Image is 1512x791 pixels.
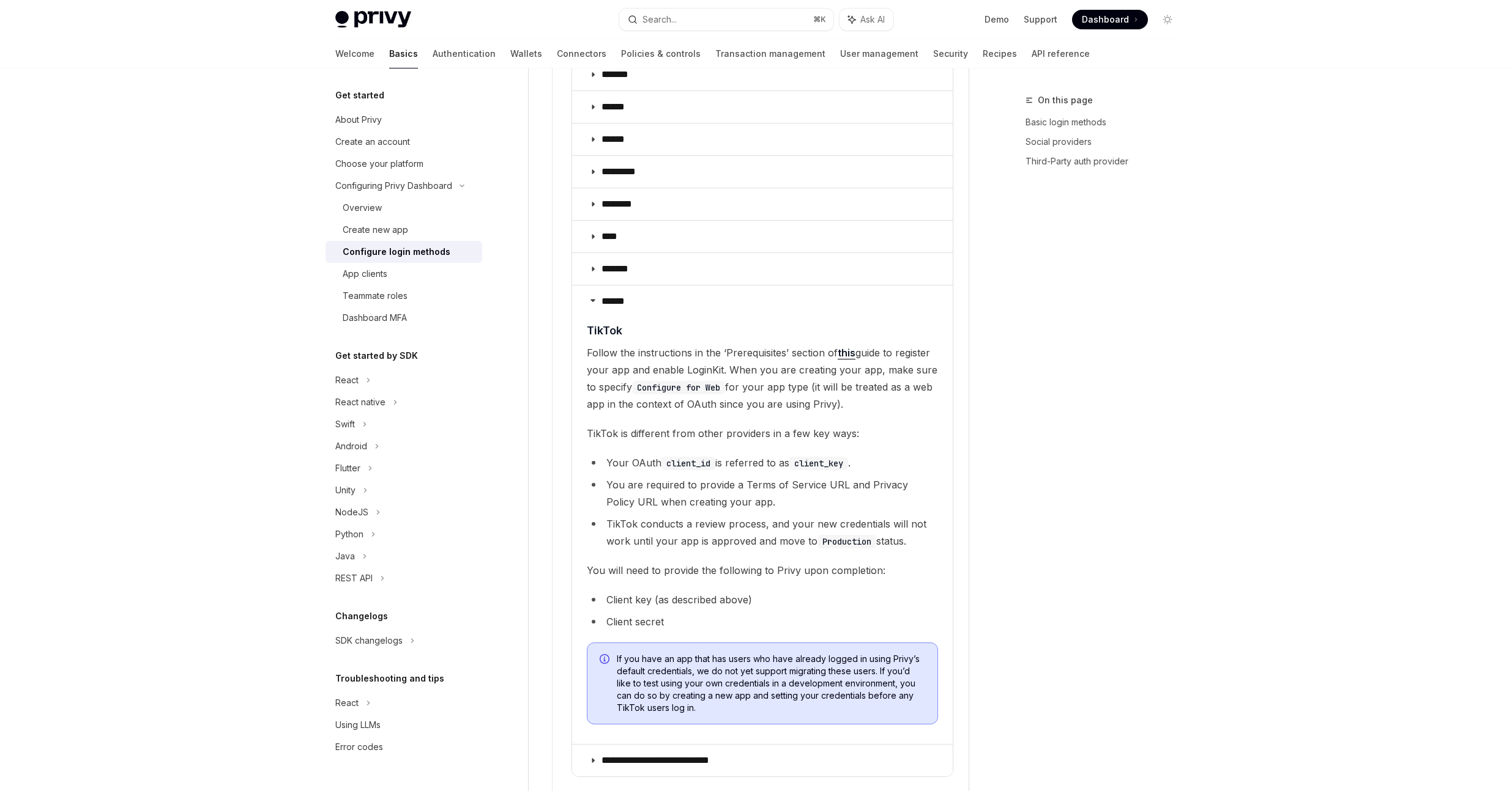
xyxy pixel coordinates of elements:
[587,425,938,442] span: TikTok is different from other providers in a few key ways:
[1024,13,1057,26] a: Support
[389,39,418,68] a: Basics
[600,654,612,666] svg: Info
[632,381,725,394] code: Configure for Web
[326,197,482,219] a: Overview
[326,736,482,758] a: Error codes
[343,267,387,281] div: App clients
[335,549,355,564] div: Java
[335,112,382,127] div: About Privy
[510,39,542,68] a: Wallets
[335,11,411,28] img: light logo
[433,39,496,68] a: Authentication
[335,417,355,432] div: Swift
[587,476,938,510] li: You are required to provide a Terms of Service URL and Privacy Policy URL when creating your app.
[335,696,359,710] div: React
[335,134,410,149] div: Create an account
[326,241,482,263] a: Configure login methods
[326,153,482,175] a: Choose your platform
[335,39,374,68] a: Welcome
[335,671,444,686] h5: Troubleshooting and tips
[587,454,938,471] li: Your OAuth is referred to as .
[840,39,918,68] a: User management
[335,718,381,732] div: Using LLMs
[619,9,833,31] button: Search...⌘K
[789,457,848,470] code: client_key
[661,457,715,470] code: client_id
[587,613,938,630] li: Client secret
[642,12,677,27] div: Search...
[587,322,622,339] span: TikTok
[326,263,482,285] a: App clients
[587,562,938,579] span: You will need to provide the following to Privy upon completion:
[335,633,403,648] div: SDK changelogs
[335,527,363,542] div: Python
[326,307,482,329] a: Dashboard MFA
[335,740,383,754] div: Error codes
[343,201,382,215] div: Overview
[343,311,407,325] div: Dashboard MFA
[335,483,356,498] div: Unity
[1026,112,1187,132] a: Basic login methods
[343,245,450,259] div: Configure login methods
[587,591,938,608] li: Client key (as described above)
[326,131,482,153] a: Create an account
[335,439,367,454] div: Android
[335,373,359,388] div: React
[587,515,938,550] li: TikTok conducts a review process, and your new credentials will not work until your app is approv...
[335,461,360,476] div: Flutter
[326,109,482,131] a: About Privy
[335,156,423,171] div: Choose your platform
[817,535,876,548] code: Production
[933,39,968,68] a: Security
[557,39,606,68] a: Connectors
[983,39,1017,68] a: Recipes
[335,348,418,363] h5: Get started by SDK
[335,505,368,520] div: NodeJS
[326,219,482,241] a: Create new app
[326,285,482,307] a: Teammate roles
[1072,10,1148,29] a: Dashboard
[1038,93,1093,108] span: On this page
[1158,10,1177,29] button: Toggle dark mode
[617,653,925,714] span: If you have an app that has users who have already logged in using Privy’s default credentials, w...
[335,178,452,193] div: Configuring Privy Dashboard
[343,289,408,303] div: Teammate roles
[343,223,408,237] div: Create new app
[838,347,855,359] a: this
[621,39,701,68] a: Policies & controls
[860,13,885,26] span: Ask AI
[335,395,385,410] div: React native
[326,714,482,736] a: Using LLMs
[813,15,826,24] span: ⌘ K
[572,285,953,744] details: **** *Navigate to headerTikTokFollow the instructions in the ‘Prerequisites’ section ofthisguide ...
[1026,132,1187,152] a: Social providers
[587,344,938,413] span: Follow the instructions in the ‘Prerequisites’ section of guide to register your app and enable L...
[335,609,388,624] h5: Changelogs
[1082,13,1129,26] span: Dashboard
[335,88,384,103] h5: Get started
[840,9,893,31] button: Ask AI
[1026,152,1187,171] a: Third-Party auth provider
[1032,39,1090,68] a: API reference
[335,571,373,586] div: REST API
[715,39,825,68] a: Transaction management
[985,13,1009,26] a: Demo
